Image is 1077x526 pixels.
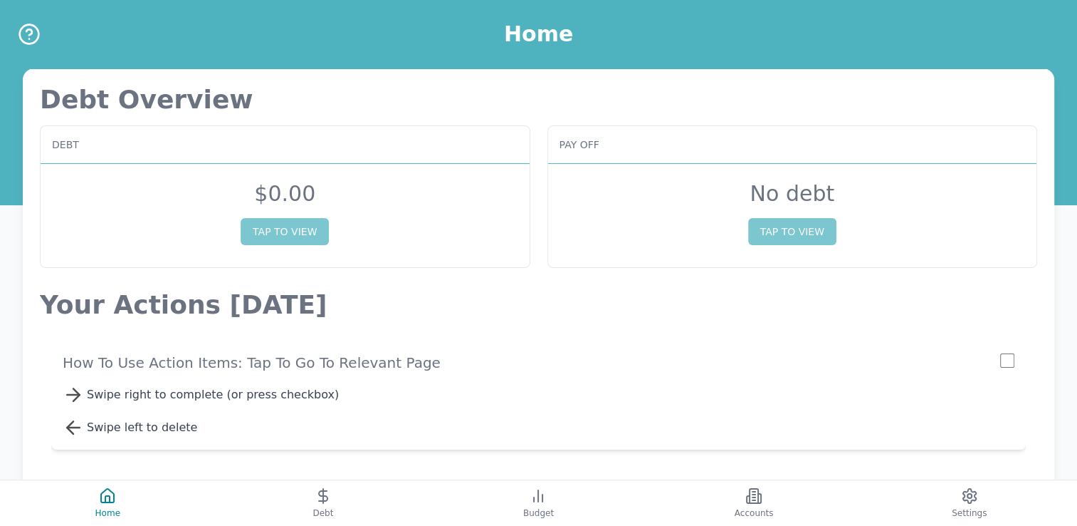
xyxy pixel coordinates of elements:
[40,291,1037,319] p: Your Actions [DATE]
[750,181,834,206] span: No debt
[431,480,646,526] button: Budget
[861,480,1077,526] button: Settings
[52,138,79,152] span: Debt
[87,386,1014,403] div: Swipe right to complete (or press checkbox)
[646,480,862,526] button: Accounts
[312,507,333,519] span: Debt
[952,507,987,519] span: Settings
[748,218,836,245] button: TAP TO VIEW
[523,507,554,519] span: Budget
[95,507,120,519] span: Home
[17,22,41,46] button: Help
[216,480,431,526] button: Debt
[63,353,1000,373] p: How to use action items: Tap to go to relevant page
[40,86,1037,114] p: Debt Overview
[559,138,599,152] span: Pay off
[241,218,329,245] button: TAP TO VIEW
[504,21,573,47] h1: Home
[87,419,1014,436] div: Swipe left to delete
[254,181,315,206] span: $ 0.00
[735,507,774,519] span: Accounts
